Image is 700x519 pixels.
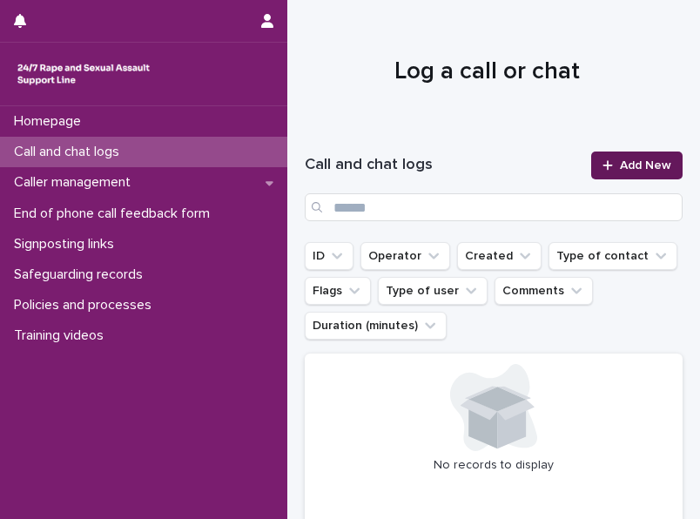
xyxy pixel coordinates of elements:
[7,297,165,313] p: Policies and processes
[378,277,488,305] button: Type of user
[7,327,118,344] p: Training videos
[7,206,224,222] p: End of phone call feedback form
[14,57,153,91] img: rhQMoQhaT3yELyF149Cw
[495,277,593,305] button: Comments
[7,236,128,253] p: Signposting links
[315,458,672,473] p: No records to display
[620,159,671,172] span: Add New
[7,113,95,130] p: Homepage
[305,193,683,221] input: Search
[7,174,145,191] p: Caller management
[7,144,133,160] p: Call and chat logs
[305,242,353,270] button: ID
[305,56,670,88] h1: Log a call or chat
[591,152,683,179] a: Add New
[305,277,371,305] button: Flags
[305,312,447,340] button: Duration (minutes)
[305,155,581,176] h1: Call and chat logs
[360,242,450,270] button: Operator
[457,242,542,270] button: Created
[7,266,157,283] p: Safeguarding records
[549,242,677,270] button: Type of contact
